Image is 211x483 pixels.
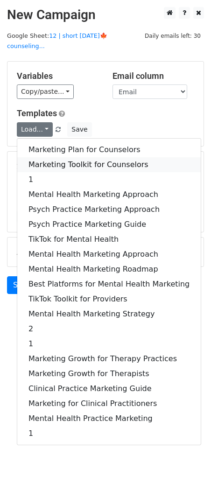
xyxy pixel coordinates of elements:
a: Mental Health Marketing Approach [17,187,201,202]
a: Copy/paste... [17,84,74,99]
a: Mental Health Marketing Approach [17,247,201,262]
a: Mental Health Marketing Strategy [17,307,201,322]
a: Marketing Growth for Therapy Practices [17,351,201,366]
a: Best Platforms for Mental Health Marketing [17,277,201,292]
iframe: Chat Widget [164,438,211,483]
a: TikTok for Mental Health [17,232,201,247]
a: TikTok Toolkit for Providers [17,292,201,307]
h5: Email column [113,71,194,81]
a: Marketing Toolkit for Counselors [17,157,201,172]
a: Marketing Growth for Therapists [17,366,201,381]
a: Daily emails left: 30 [141,32,204,39]
a: Marketing Plan for Counselors [17,142,201,157]
a: Load... [17,122,53,137]
h2: New Campaign [7,7,204,23]
a: 12 | short [DATE]🍁counseling... [7,32,107,50]
small: Google Sheet: [7,32,107,50]
a: Psych Practice Marketing Guide [17,217,201,232]
a: 1 [17,426,201,441]
a: 1 [17,336,201,351]
a: Send [7,276,38,294]
a: Psych Practice Marketing Approach [17,202,201,217]
button: Save [67,122,91,137]
a: Clinical Practice Marketing Guide [17,381,201,396]
a: 2 [17,322,201,336]
span: Daily emails left: 30 [141,31,204,41]
a: Mental Health Marketing Roadmap [17,262,201,277]
a: Mental Health Practice Marketing [17,411,201,426]
h5: Variables [17,71,98,81]
a: 1 [17,172,201,187]
a: Marketing for Clinical Practitioners [17,396,201,411]
a: Templates [17,108,57,118]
